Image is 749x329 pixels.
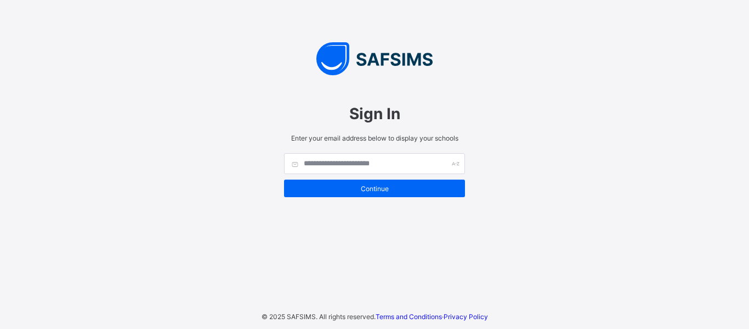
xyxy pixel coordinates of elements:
[292,185,457,193] span: Continue
[376,313,442,321] a: Terms and Conditions
[444,313,488,321] a: Privacy Policy
[284,104,465,123] span: Sign In
[376,313,488,321] span: ·
[262,313,376,321] span: © 2025 SAFSIMS. All rights reserved.
[273,42,476,75] img: SAFSIMS Logo
[284,134,465,142] span: Enter your email address below to display your schools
